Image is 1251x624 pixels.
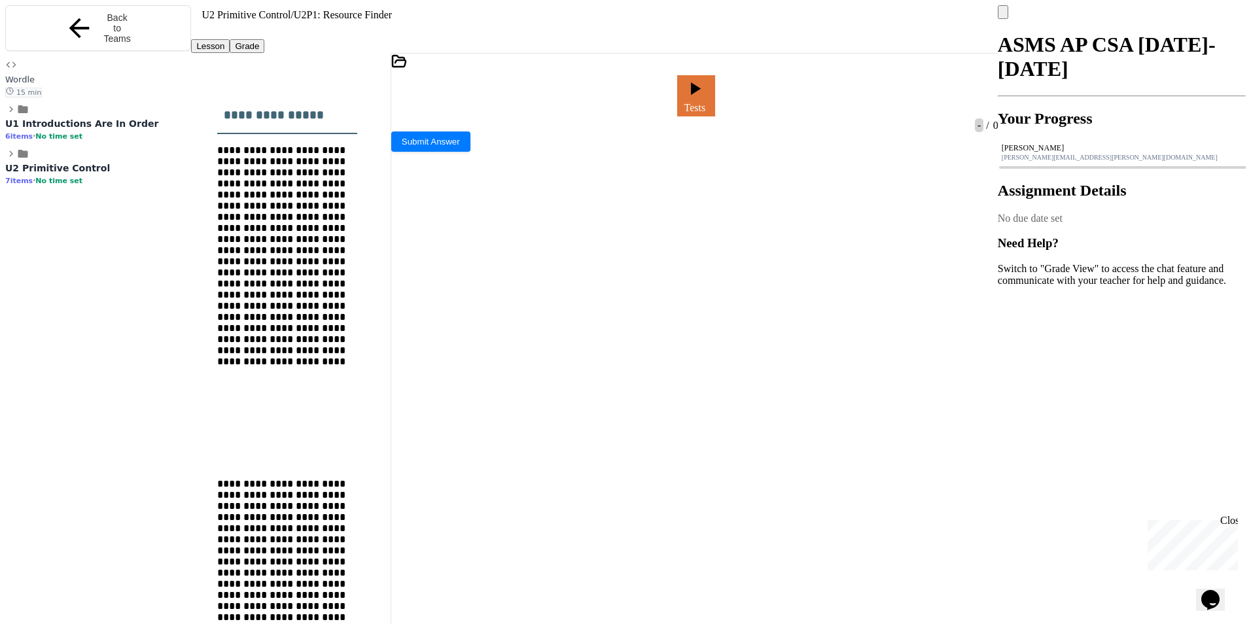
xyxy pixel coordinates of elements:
[5,163,110,173] span: U2 Primitive Control
[5,5,191,51] button: Back to Teams
[5,118,158,129] span: U1 Introductions Are In Order
[291,9,293,20] span: /
[35,177,82,185] span: No time set
[191,39,230,53] button: Lesson
[1002,154,1242,161] div: [PERSON_NAME][EMAIL_ADDRESS][PERSON_NAME][DOMAIN_NAME]
[202,9,291,20] span: U2 Primitive Control
[975,118,983,132] span: -
[402,137,460,147] span: Submit Answer
[998,236,1246,251] h3: Need Help?
[230,39,264,53] button: Grade
[391,131,470,152] button: Submit Answer
[1142,515,1238,570] iframe: chat widget
[998,263,1246,286] p: Switch to "Grade View" to access the chat feature and communicate with your teacher for help and ...
[998,182,1246,199] h2: Assignment Details
[677,75,715,116] a: Tests
[991,120,998,131] span: 0
[998,5,1246,19] div: My Account
[986,120,989,131] span: /
[1002,143,1242,153] div: [PERSON_NAME]
[5,75,35,84] span: Wordle
[5,5,90,83] div: Chat with us now!Close
[35,132,82,141] span: No time set
[5,132,33,141] span: 6 items
[998,110,1246,128] h2: Your Progress
[33,176,35,185] span: •
[5,177,33,185] span: 7 items
[998,213,1246,224] div: No due date set
[998,33,1246,81] h1: ASMS AP CSA [DATE]-[DATE]
[102,12,132,44] span: Back to Teams
[1196,572,1238,611] iframe: chat widget
[5,88,42,97] span: 15 min
[294,9,392,20] span: U2P1: Resource Finder
[33,131,35,141] span: •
